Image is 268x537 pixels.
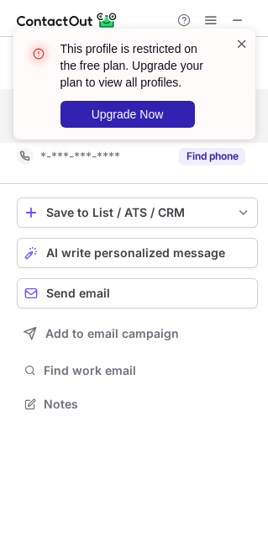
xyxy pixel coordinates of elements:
[17,197,258,228] button: save-profile-one-click
[45,327,179,340] span: Add to email campaign
[60,101,195,128] button: Upgrade Now
[46,206,229,219] div: Save to List / ATS / CRM
[25,40,52,67] img: error
[44,363,251,378] span: Find work email
[46,246,225,260] span: AI write personalized message
[60,40,215,91] header: This profile is restricted on the free plan. Upgrade your plan to view all profiles.
[17,238,258,268] button: AI write personalized message
[17,392,258,416] button: Notes
[44,397,251,412] span: Notes
[17,359,258,382] button: Find work email
[17,319,258,349] button: Add to email campaign
[17,10,118,30] img: ContactOut v5.3.10
[46,287,110,300] span: Send email
[17,278,258,308] button: Send email
[92,108,164,121] span: Upgrade Now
